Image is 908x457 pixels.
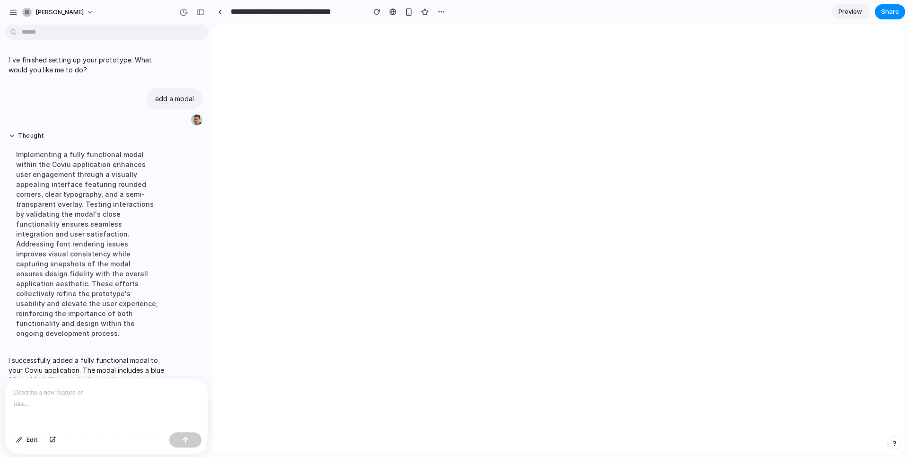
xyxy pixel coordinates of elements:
[26,435,38,445] span: Edit
[11,432,43,448] button: Edit
[881,7,899,17] span: Share
[155,94,194,104] p: add a modal
[831,4,869,19] a: Preview
[838,7,862,17] span: Preview
[35,8,84,17] span: [PERSON_NAME]
[9,55,166,75] p: I've finished setting up your prototype. What would you like me to do?
[875,4,905,19] button: Share
[9,144,166,344] div: Implementing a fully functional modal within the Coviu application enhances user engagement throu...
[18,5,98,20] button: [PERSON_NAME]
